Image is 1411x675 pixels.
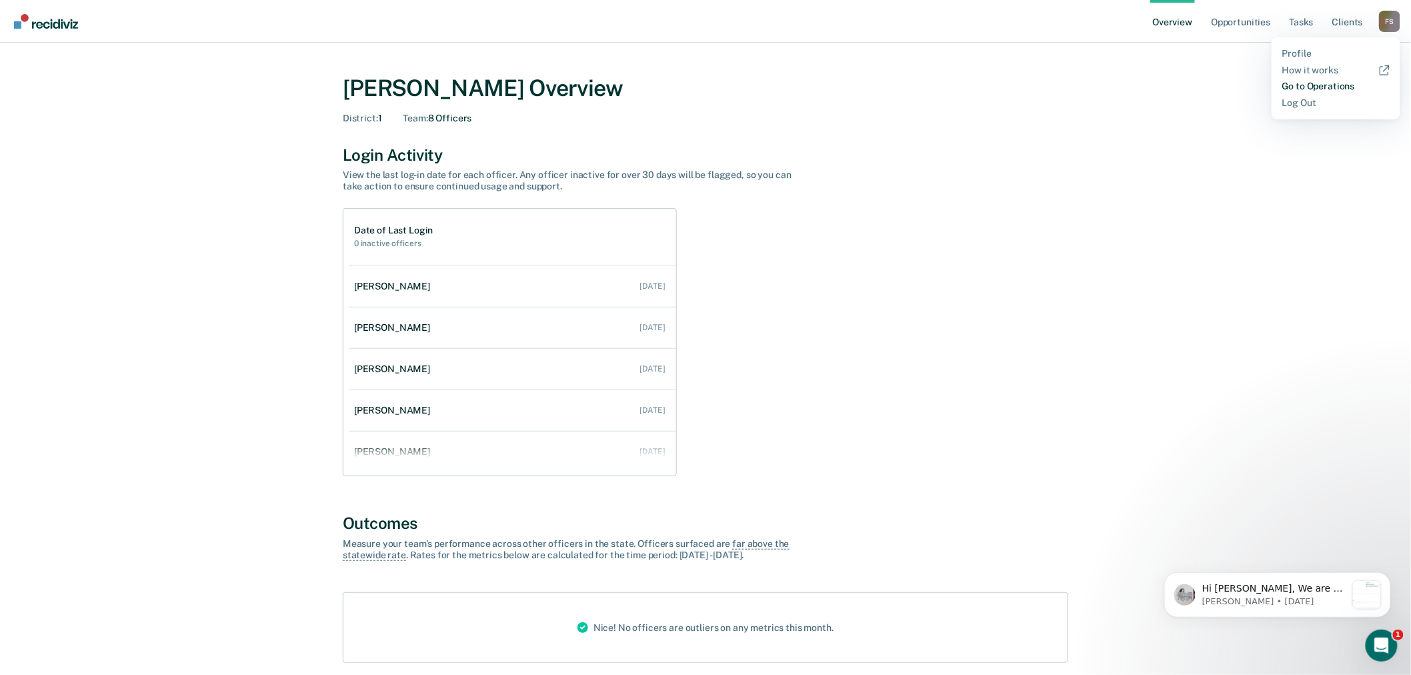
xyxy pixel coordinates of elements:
[354,322,435,333] div: [PERSON_NAME]
[1282,48,1390,59] a: Profile
[1393,630,1404,640] span: 1
[640,447,665,456] div: [DATE]
[58,37,202,380] span: Hi [PERSON_NAME], We are so excited to announce a brand new feature: AI case note search! 📣 Findi...
[58,50,202,62] p: Message from Kim, sent 2w ago
[349,267,676,305] a: [PERSON_NAME] [DATE]
[343,145,1068,165] div: Login Activity
[343,538,810,561] div: Measure your team’s performance across other officer s in the state. Officer s surfaced are . Rat...
[640,323,665,332] div: [DATE]
[1379,11,1400,32] div: F S
[343,538,790,561] span: far above the statewide rate
[349,350,676,388] a: [PERSON_NAME] [DATE]
[640,364,665,374] div: [DATE]
[354,364,435,375] div: [PERSON_NAME]
[567,593,844,662] div: Nice! No officers are outliers on any metrics this month.
[403,113,472,124] div: 8 Officers
[1144,546,1411,639] iframe: Intercom notifications message
[349,433,676,471] a: [PERSON_NAME] [DATE]
[354,405,435,416] div: [PERSON_NAME]
[343,113,378,123] span: District :
[640,281,665,291] div: [DATE]
[1282,65,1390,76] a: How it works
[14,14,78,29] img: Recidiviz
[343,75,1068,102] div: [PERSON_NAME] Overview
[349,309,676,347] a: [PERSON_NAME] [DATE]
[349,392,676,430] a: [PERSON_NAME] [DATE]
[354,446,435,458] div: [PERSON_NAME]
[343,514,1068,533] div: Outcomes
[1282,97,1390,109] a: Log Out
[354,281,435,292] div: [PERSON_NAME]
[1366,630,1398,662] iframe: Intercom live chat
[354,225,433,236] h1: Date of Last Login
[354,239,433,248] h2: 0 inactive officers
[403,113,428,123] span: Team :
[1379,11,1400,32] button: Profile dropdown button
[640,406,665,415] div: [DATE]
[343,113,382,124] div: 1
[343,169,810,192] div: View the last log-in date for each officer. Any officer inactive for over 30 days will be flagged...
[1282,81,1390,92] a: Go to Operations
